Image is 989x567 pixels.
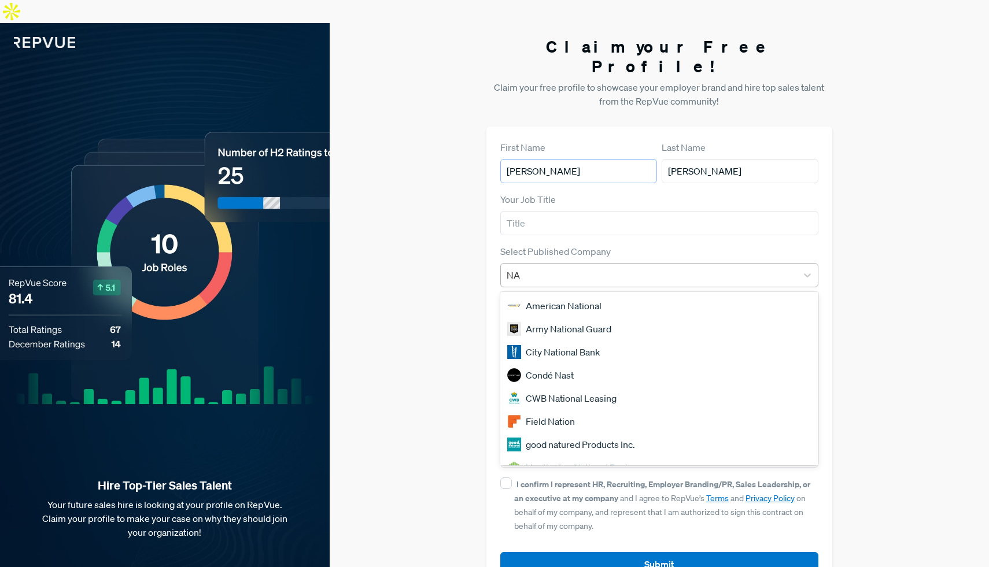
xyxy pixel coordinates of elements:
[507,368,521,382] img: Condé Nast
[486,37,833,76] h3: Claim your Free Profile!
[507,299,521,313] img: American National
[507,345,521,359] img: City National Bank
[500,433,819,456] div: good natured Products Inc.
[507,322,521,336] img: Army National Guard
[507,414,521,428] img: Field Nation
[19,498,311,539] p: Your future sales hire is looking at your profile on RepVue. Claim your profile to make your case...
[500,294,819,317] div: American National
[500,456,819,479] div: Huntington National Bank
[500,340,819,364] div: City National Bank
[19,478,311,493] strong: Hire Top-Tier Sales Talent
[662,140,706,154] label: Last Name
[500,140,545,154] label: First Name
[500,364,819,387] div: Condé Nast
[500,244,611,258] label: Select Published Company
[486,80,833,108] p: Claim your free profile to showcase your employer brand and hire top sales talent from the RepVue...
[662,159,818,183] input: Last Name
[514,479,810,531] span: and I agree to RepVue’s and on behalf of my company, and represent that I am authorized to sign t...
[514,479,810,503] strong: I confirm I represent HR, Recruiting, Employer Branding/PR, Sales Leadership, or an executive at ...
[500,410,819,433] div: Field Nation
[500,192,556,206] label: Your Job Title
[500,159,657,183] input: First Name
[507,461,521,475] img: Huntington National Bank
[507,391,521,405] img: CWB National Leasing
[507,438,521,451] img: good natured Products Inc.
[500,387,819,410] div: CWB National Leasing
[706,493,729,503] a: Terms
[500,211,819,235] input: Title
[746,493,795,503] a: Privacy Policy
[500,317,819,340] div: Army National Guard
